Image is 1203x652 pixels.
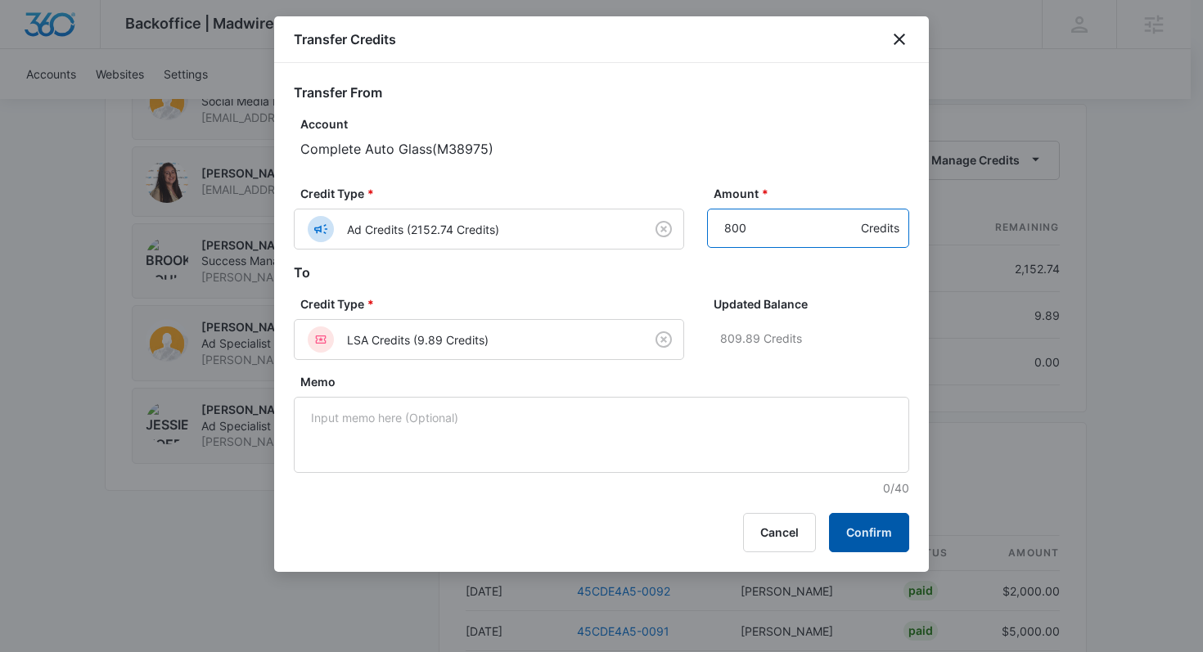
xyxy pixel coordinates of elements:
p: 809.89 Credits [720,319,909,358]
button: Cancel [743,513,816,552]
button: Confirm [829,513,909,552]
p: Account [300,115,909,133]
button: close [890,29,909,49]
h1: Transfer Credits [294,29,396,49]
button: Clear [651,326,677,353]
div: Credits [861,209,899,248]
label: Amount [714,185,916,202]
p: Complete Auto Glass ( M38975 ) [300,139,909,159]
label: Updated Balance [714,295,916,313]
button: Clear [651,216,677,242]
h2: To [294,263,909,282]
label: Credit Type [300,295,691,313]
label: Memo [300,373,916,390]
label: Credit Type [300,185,691,202]
p: LSA Credits (9.89 Credits) [347,331,489,348]
p: 0/40 [300,479,909,497]
h2: Transfer From [294,83,909,102]
p: Ad Credits (2152.74 Credits) [347,221,499,238]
